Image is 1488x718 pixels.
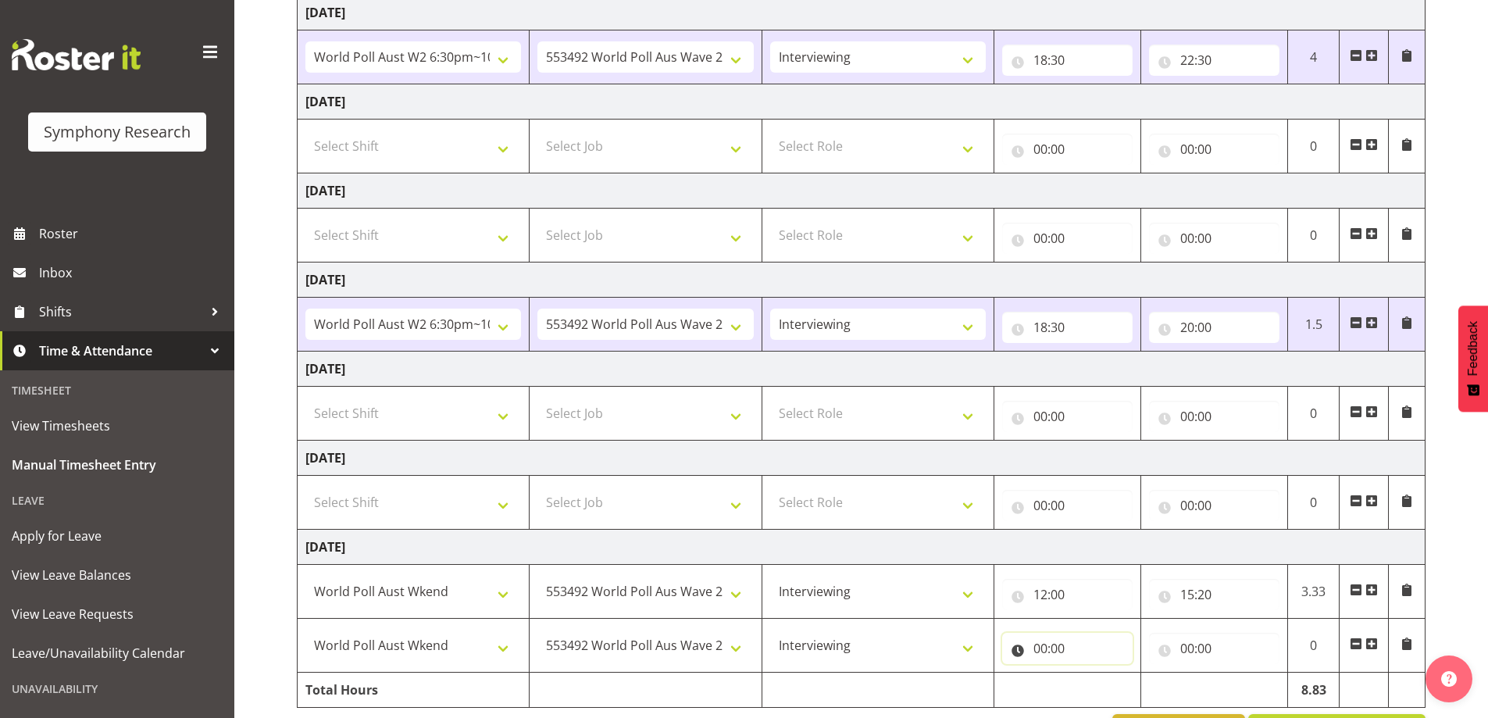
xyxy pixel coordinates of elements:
span: Time & Attendance [39,339,203,363]
span: View Leave Balances [12,563,223,587]
a: Apply for Leave [4,516,230,555]
td: 0 [1287,476,1340,530]
td: [DATE] [298,441,1426,476]
td: [DATE] [298,263,1426,298]
td: [DATE] [298,173,1426,209]
img: Rosterit website logo [12,39,141,70]
td: Total Hours [298,673,530,708]
button: Feedback - Show survey [1458,305,1488,412]
a: Manual Timesheet Entry [4,445,230,484]
span: Leave/Unavailability Calendar [12,641,223,665]
input: Click to select... [1149,223,1279,254]
span: Inbox [39,261,227,284]
div: Symphony Research [44,120,191,144]
span: Feedback [1466,321,1480,376]
td: 4 [1287,30,1340,84]
input: Click to select... [1002,223,1133,254]
td: 1.5 [1287,298,1340,352]
input: Click to select... [1149,490,1279,521]
td: 8.83 [1287,673,1340,708]
td: [DATE] [298,352,1426,387]
a: View Leave Requests [4,595,230,634]
img: help-xxl-2.png [1441,671,1457,687]
td: [DATE] [298,530,1426,565]
span: Apply for Leave [12,524,223,548]
td: 0 [1287,120,1340,173]
input: Click to select... [1002,490,1133,521]
td: 0 [1287,387,1340,441]
a: View Timesheets [4,406,230,445]
input: Click to select... [1002,312,1133,343]
span: View Leave Requests [12,602,223,626]
td: 0 [1287,209,1340,263]
span: Roster [39,222,227,245]
input: Click to select... [1002,633,1133,664]
input: Click to select... [1002,401,1133,432]
input: Click to select... [1002,134,1133,165]
input: Click to select... [1002,579,1133,610]
input: Click to select... [1002,45,1133,76]
td: 0 [1287,619,1340,673]
div: Leave [4,484,230,516]
td: [DATE] [298,84,1426,120]
div: Unavailability [4,673,230,705]
a: Leave/Unavailability Calendar [4,634,230,673]
input: Click to select... [1149,134,1279,165]
span: View Timesheets [12,414,223,438]
a: View Leave Balances [4,555,230,595]
input: Click to select... [1149,45,1279,76]
span: Shifts [39,300,203,323]
input: Click to select... [1149,401,1279,432]
span: Manual Timesheet Entry [12,453,223,477]
div: Timesheet [4,374,230,406]
input: Click to select... [1149,579,1279,610]
td: 3.33 [1287,565,1340,619]
input: Click to select... [1149,633,1279,664]
input: Click to select... [1149,312,1279,343]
